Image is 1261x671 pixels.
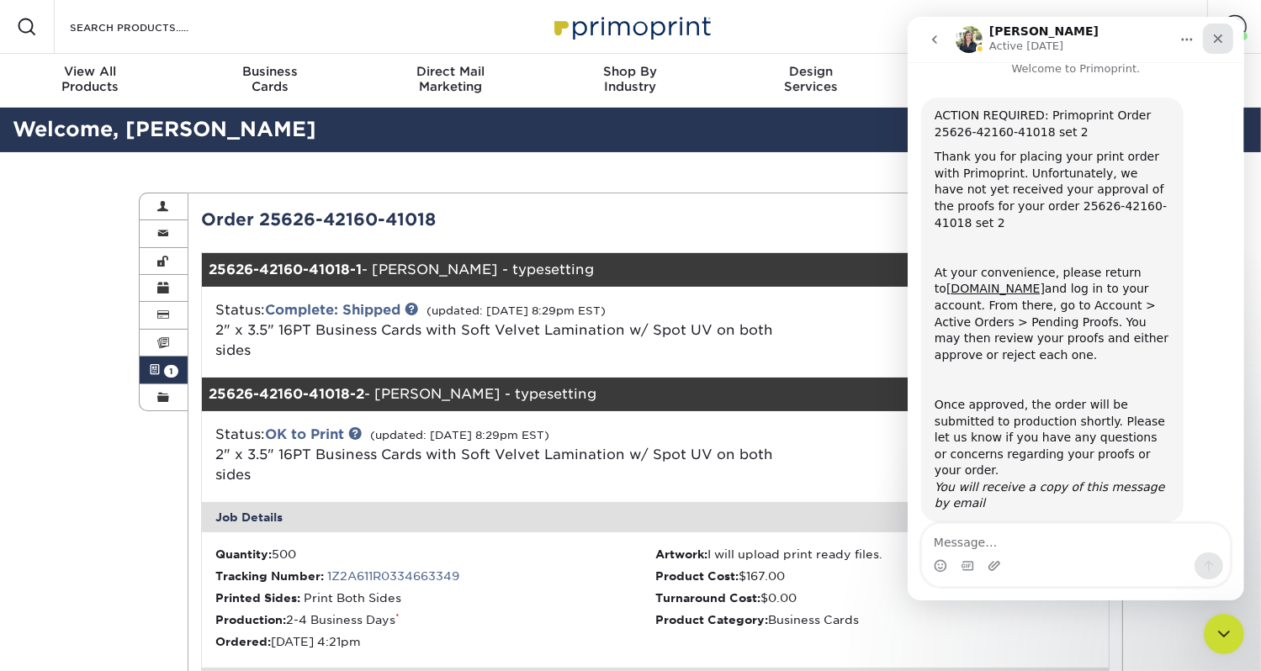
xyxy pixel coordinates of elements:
[140,357,188,383] a: 1
[547,8,715,45] img: Primoprint
[209,386,364,402] strong: 25626-42160-41018-2
[1204,614,1244,654] iframe: Intercom live chat
[370,429,549,441] small: (updated: [DATE] 8:29pm EST)
[215,322,773,358] span: 2" x 3.5" 16PT Business Cards with Soft Velvet Lamination w/ Spot UV on both sides
[304,591,401,605] span: Print Both Sides
[655,613,768,626] strong: Product Category:
[721,64,901,94] div: Services
[215,635,271,648] strong: Ordered:
[215,613,286,626] strong: Production:
[540,54,720,108] a: Shop ByIndustry
[655,611,1095,628] li: Business Cards
[164,365,178,378] span: 1
[360,54,540,108] a: Direct MailMarketing
[360,64,540,79] span: Direct Mail
[360,64,540,94] div: Marketing
[180,54,360,108] a: BusinessCards
[901,64,1081,94] div: & Templates
[188,207,655,232] div: Order 25626-42160-41018
[215,547,272,561] strong: Quantity:
[215,611,655,628] li: 2-4 Business Days
[180,64,360,94] div: Cards
[215,446,773,483] span: 2" x 3.5" 16PT Business Cards with Soft Velvet Lamination w/ Spot UV on both sides
[203,425,806,485] div: Status:
[202,502,1109,532] div: Job Details
[908,17,1244,600] iframe: Intercom live chat
[265,302,400,318] a: Complete: Shipped
[655,591,760,605] strong: Turnaround Cost:
[215,633,655,650] li: [DATE] 4:21pm
[180,64,360,79] span: Business
[215,591,300,605] strong: Printed Sides:
[209,262,362,277] strong: 25626-42160-41018-1
[721,64,901,79] span: Design
[901,54,1081,108] a: Resources& Templates
[265,426,344,442] a: OK to Print
[68,17,232,37] input: SEARCH PRODUCTS.....
[4,620,143,665] iframe: Google Customer Reviews
[203,300,806,361] div: Status:
[655,569,739,583] strong: Product Cost:
[655,547,707,561] strong: Artwork:
[655,589,1095,606] li: $0.00
[327,569,459,583] a: 1Z2A611R0334663349
[655,546,1095,563] li: I will upload print ready files.
[901,64,1081,79] span: Resources
[202,253,957,287] div: - [PERSON_NAME] - typesetting
[215,569,324,583] strong: Tracking Number:
[215,546,655,563] li: 500
[540,64,720,94] div: Industry
[540,64,720,79] span: Shop By
[721,54,901,108] a: DesignServices
[427,304,606,317] small: (updated: [DATE] 8:29pm EST)
[202,378,957,411] div: - [PERSON_NAME] - typesetting
[655,568,1095,584] li: $167.00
